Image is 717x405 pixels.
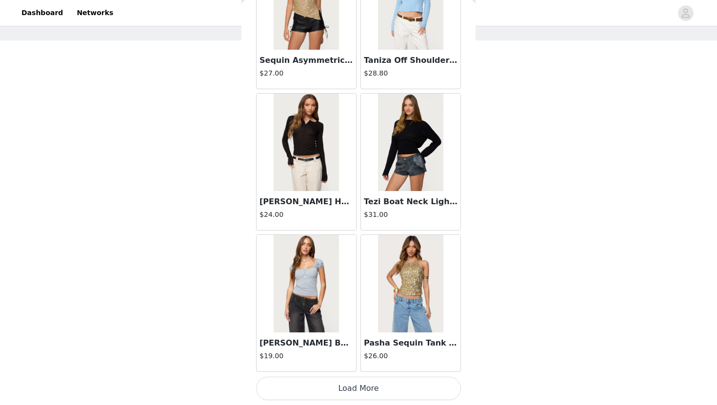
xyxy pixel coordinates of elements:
img: Oleana Gathered Bust Top [274,235,339,332]
h3: [PERSON_NAME] Bust Top [259,337,353,349]
h4: $28.80 [364,68,458,78]
img: Nettie Ribbed Henley Top [274,94,339,191]
h3: Tezi Boat Neck Light Knit Top [364,196,458,208]
a: Networks [71,2,119,24]
div: avatar [681,5,690,21]
h3: Pasha Sequin Tank Top [364,337,458,349]
button: Load More [256,377,461,400]
h3: Sequin Asymmetric Slit Strapless Top [259,55,353,66]
h4: $31.00 [364,210,458,220]
h4: $24.00 [259,210,353,220]
img: Pasha Sequin Tank Top [378,235,443,332]
h3: Taniza Off Shoulder Cable Knit Sweater [364,55,458,66]
h4: $26.00 [364,351,458,361]
h3: [PERSON_NAME] Henley Top [259,196,353,208]
img: Tezi Boat Neck Light Knit Top [378,94,443,191]
h4: $27.00 [259,68,353,78]
a: Dashboard [16,2,69,24]
h4: $19.00 [259,351,353,361]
